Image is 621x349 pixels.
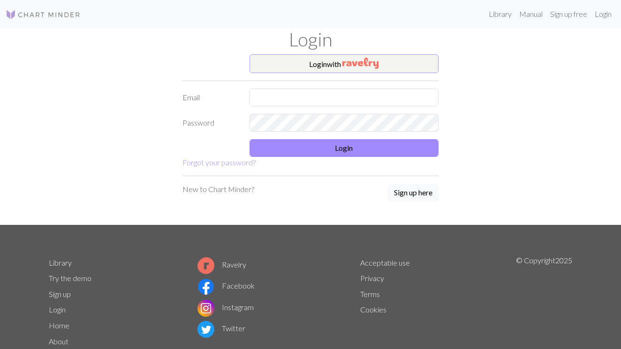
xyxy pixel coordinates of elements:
[182,158,256,167] a: Forgot your password?
[197,257,214,274] img: Ravelry logo
[43,28,578,51] h1: Login
[197,260,246,269] a: Ravelry
[49,290,71,298] a: Sign up
[49,258,72,267] a: Library
[197,281,255,290] a: Facebook
[485,5,515,23] a: Library
[49,274,91,282] a: Try the demo
[197,300,214,317] img: Instagram logo
[177,89,244,106] label: Email
[197,321,214,338] img: Twitter logo
[49,321,69,330] a: Home
[360,305,386,314] a: Cookies
[360,258,410,267] a: Acceptable use
[49,337,68,346] a: About
[360,290,380,298] a: Terms
[388,184,439,202] a: Sign up here
[49,305,66,314] a: Login
[197,278,214,295] img: Facebook logo
[546,5,591,23] a: Sign up free
[250,139,439,157] button: Login
[591,5,615,23] a: Login
[250,54,439,73] button: Loginwith
[197,303,254,312] a: Instagram
[342,58,379,69] img: Ravelry
[177,114,244,132] label: Password
[388,184,439,201] button: Sign up here
[197,324,245,333] a: Twitter
[360,274,384,282] a: Privacy
[6,9,81,20] img: Logo
[515,5,546,23] a: Manual
[182,184,254,195] p: New to Chart Minder?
